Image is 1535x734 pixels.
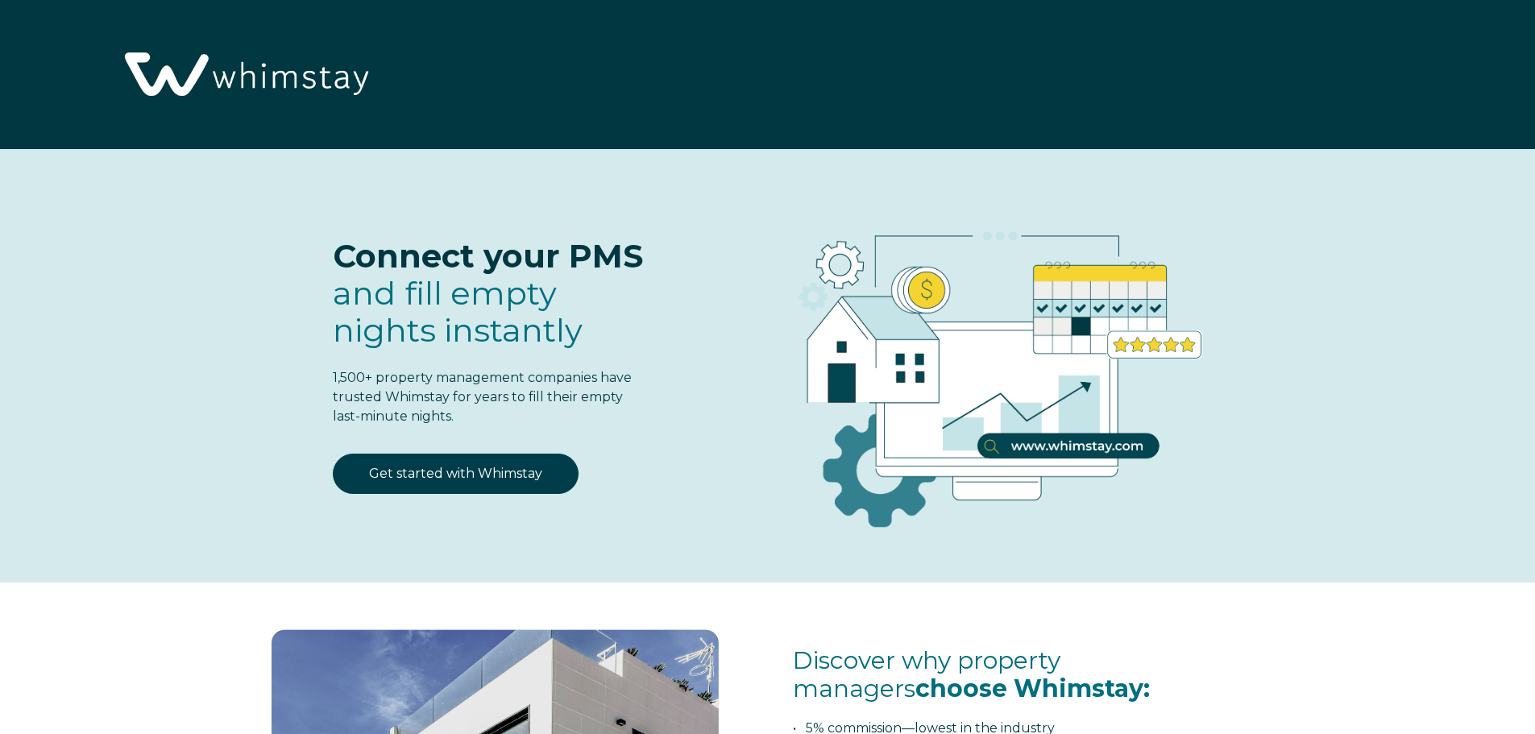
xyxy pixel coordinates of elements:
span: 1,500+ property management companies have trusted Whimstay for years to fill their empty last-min... [333,370,632,424]
img: Whimstay Logo-02 1 [113,8,376,143]
span: Connect your PMS [333,236,643,276]
a: Get started with Whimstay [333,454,579,494]
img: RBO Ilustrations-03 [707,181,1275,554]
span: fill empty nights instantly [333,273,583,350]
span: Discover why property managers [793,645,1150,703]
span: and [333,273,583,350]
span: choose Whimstay: [915,674,1150,703]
